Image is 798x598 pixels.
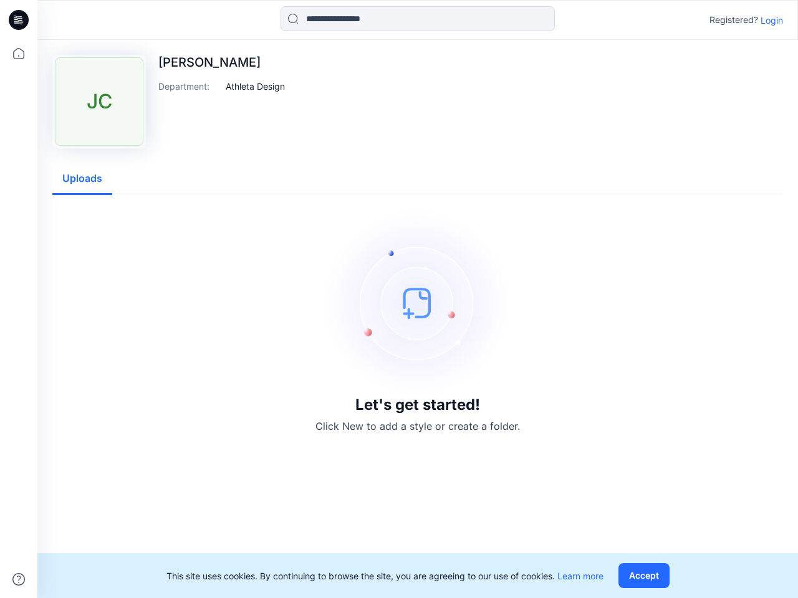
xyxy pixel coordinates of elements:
[158,80,221,93] p: Department :
[355,396,480,414] h3: Let's get started!
[618,563,670,588] button: Accept
[226,80,285,93] p: Athleta Design
[166,569,603,582] p: This site uses cookies. By continuing to browse the site, you are agreeing to our use of cookies.
[158,55,285,70] p: [PERSON_NAME]
[557,571,603,581] a: Learn more
[709,12,758,27] p: Registered?
[315,419,520,434] p: Click New to add a style or create a folder.
[761,14,783,27] p: Login
[55,57,143,146] div: JC
[324,209,511,396] img: empty-state-image.svg
[52,163,112,195] button: Uploads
